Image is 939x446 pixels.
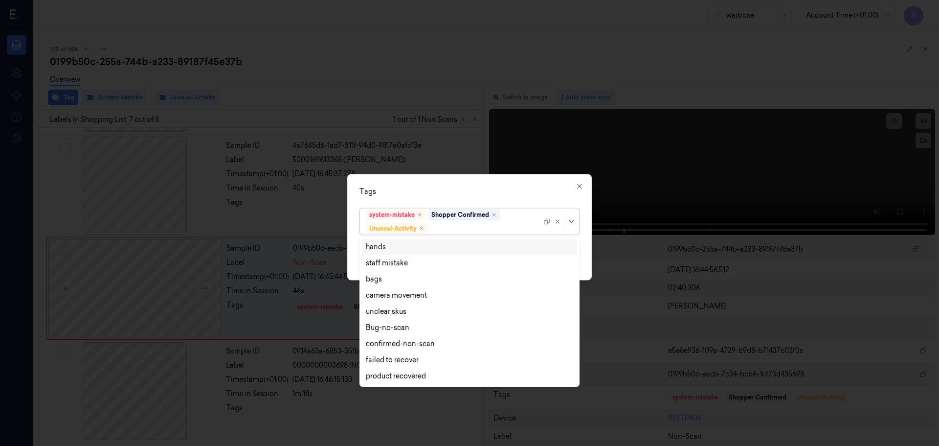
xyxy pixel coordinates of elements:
[417,211,423,217] div: Remove ,system-mistake
[491,211,497,217] div: Remove ,Shopper Confirmed
[366,290,427,301] div: camera movement
[369,210,415,219] div: system-mistake
[366,371,426,381] div: product recovered
[366,258,408,268] div: staff mistake
[369,224,417,233] div: Unusual-Activity
[366,339,435,349] div: confirmed-non-scan
[366,242,386,252] div: hands
[431,210,489,219] div: Shopper Confirmed
[366,274,382,284] div: bags
[359,186,580,196] div: Tags
[366,355,419,365] div: failed to recover
[366,306,406,317] div: unclear skus
[366,323,409,333] div: Bug-no-scan
[419,225,425,231] div: Remove ,Unusual-Activity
